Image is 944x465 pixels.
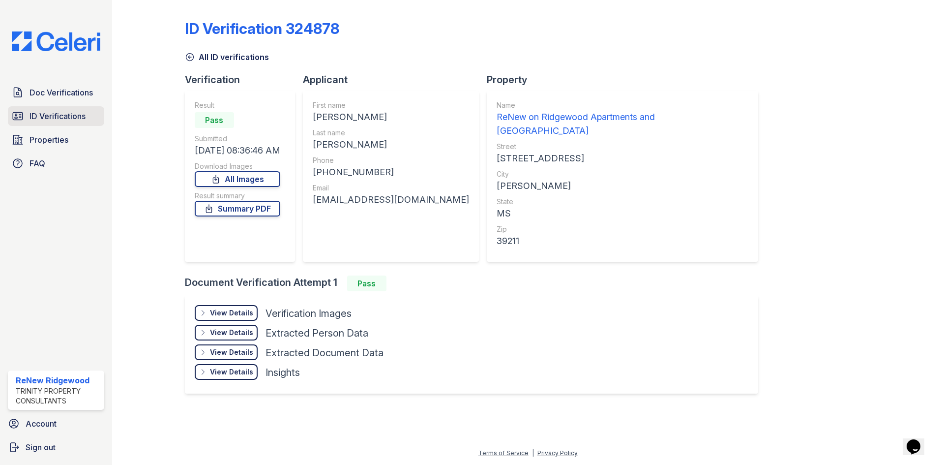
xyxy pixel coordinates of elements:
[29,87,93,98] span: Doc Verifications
[313,193,469,207] div: [EMAIL_ADDRESS][DOMAIN_NAME]
[313,110,469,124] div: [PERSON_NAME]
[497,169,748,179] div: City
[16,386,100,406] div: Trinity Property Consultants
[313,138,469,152] div: [PERSON_NAME]
[8,130,104,150] a: Properties
[4,437,108,457] a: Sign out
[497,234,748,248] div: 39211
[347,276,386,291] div: Pass
[195,134,280,144] div: Submitted
[8,106,104,126] a: ID Verifications
[497,100,748,110] div: Name
[195,161,280,171] div: Download Images
[497,224,748,234] div: Zip
[29,157,45,169] span: FAQ
[185,73,303,87] div: Verification
[537,449,578,457] a: Privacy Policy
[4,31,108,51] img: CE_Logo_Blue-a8612792a0a2168367f1c8372b55b34899dd931a85d93a1a3d3e32e68fde9ad4.png
[210,328,253,338] div: View Details
[29,134,68,146] span: Properties
[210,308,253,318] div: View Details
[487,73,766,87] div: Property
[313,155,469,165] div: Phone
[478,449,529,457] a: Terms of Service
[8,154,104,173] a: FAQ
[265,326,368,340] div: Extracted Person Data
[303,73,487,87] div: Applicant
[195,201,280,217] a: Summary PDF
[532,449,534,457] div: |
[4,414,108,434] a: Account
[195,112,234,128] div: Pass
[497,110,748,138] div: ReNew on Ridgewood Apartments and [GEOGRAPHIC_DATA]
[265,307,352,320] div: Verification Images
[497,207,748,220] div: MS
[210,347,253,357] div: View Details
[195,100,280,110] div: Result
[29,110,86,122] span: ID Verifications
[313,183,469,193] div: Email
[497,197,748,207] div: State
[185,20,339,37] div: ID Verification 324878
[185,276,766,291] div: Document Verification Attempt 1
[497,142,748,152] div: Street
[265,346,383,360] div: Extracted Document Data
[210,367,253,377] div: View Details
[16,374,100,386] div: ReNew Ridgewood
[497,179,748,193] div: [PERSON_NAME]
[313,165,469,179] div: [PHONE_NUMBER]
[26,418,57,430] span: Account
[195,144,280,157] div: [DATE] 08:36:46 AM
[195,171,280,187] a: All Images
[8,83,104,102] a: Doc Verifications
[903,426,934,455] iframe: chat widget
[497,152,748,165] div: [STREET_ADDRESS]
[26,441,56,453] span: Sign out
[313,100,469,110] div: First name
[265,366,300,379] div: Insights
[313,128,469,138] div: Last name
[195,191,280,201] div: Result summary
[497,100,748,138] a: Name ReNew on Ridgewood Apartments and [GEOGRAPHIC_DATA]
[185,51,269,63] a: All ID verifications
